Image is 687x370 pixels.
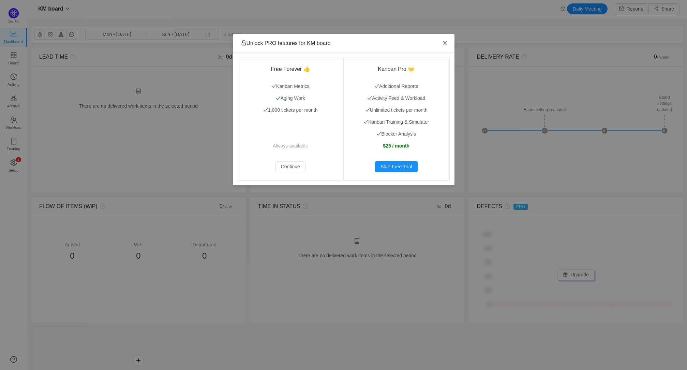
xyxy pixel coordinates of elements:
i: icon: check [376,132,381,136]
i: icon: unlock [241,40,247,46]
strong: $25 / month [383,143,409,149]
i: icon: check [374,84,379,89]
p: Kanban Training & Simulator [352,119,441,126]
i: icon: check [271,84,276,89]
p: Kanban Metrics [246,83,335,90]
h3: Free Forever 👍 [246,66,335,73]
p: Always available [246,142,335,150]
p: Activity Feed & Workload [352,95,441,102]
i: icon: check [365,108,370,112]
button: Start Free Trial [375,161,418,172]
i: icon: close [442,41,448,46]
p: Aging Work [246,95,335,102]
i: icon: check [367,96,372,101]
i: icon: check [263,108,268,112]
i: icon: check [276,96,281,101]
span: Unlock PRO features for KM board [241,40,331,46]
i: icon: check [363,120,368,124]
p: Blocker Analysis [352,130,441,138]
h3: Kanban Pro 🤝 [352,66,441,73]
span: 1,000 tickets per month [263,107,318,113]
button: Continue [275,161,305,172]
p: Additional Reports [352,83,441,90]
button: Close [435,34,454,53]
p: Unlimited tickets per month [352,107,441,114]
